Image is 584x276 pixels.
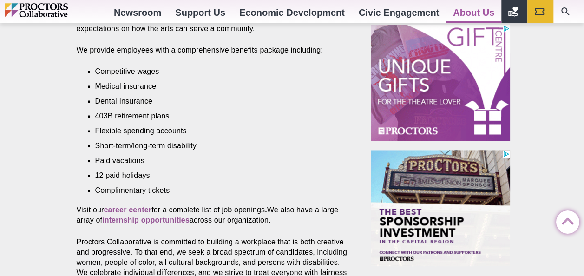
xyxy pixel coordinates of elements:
a: internship opportunities [102,216,190,224]
iframe: Advertisement [371,150,510,266]
p: Visit our for a complete list of job openings We also have a large array of across our organization. [77,205,350,225]
li: Complimentary tickets [95,185,336,196]
li: 403B retirement plans [95,111,336,121]
a: Back to Top [556,211,575,230]
li: Paid vacations [95,156,336,166]
strong: . [265,206,267,214]
li: Short-term/long-term disability [95,141,336,151]
li: Competitive wages [95,66,336,77]
li: 12 paid holidays [95,171,336,181]
li: Flexible spending accounts [95,126,336,136]
iframe: Advertisement [371,25,510,141]
a: career center [104,206,151,214]
p: We provide employees with a comprehensive benefits package including: [77,45,350,55]
li: Dental Insurance [95,96,336,106]
img: Proctors logo [5,3,107,17]
li: Medical insurance [95,81,336,92]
